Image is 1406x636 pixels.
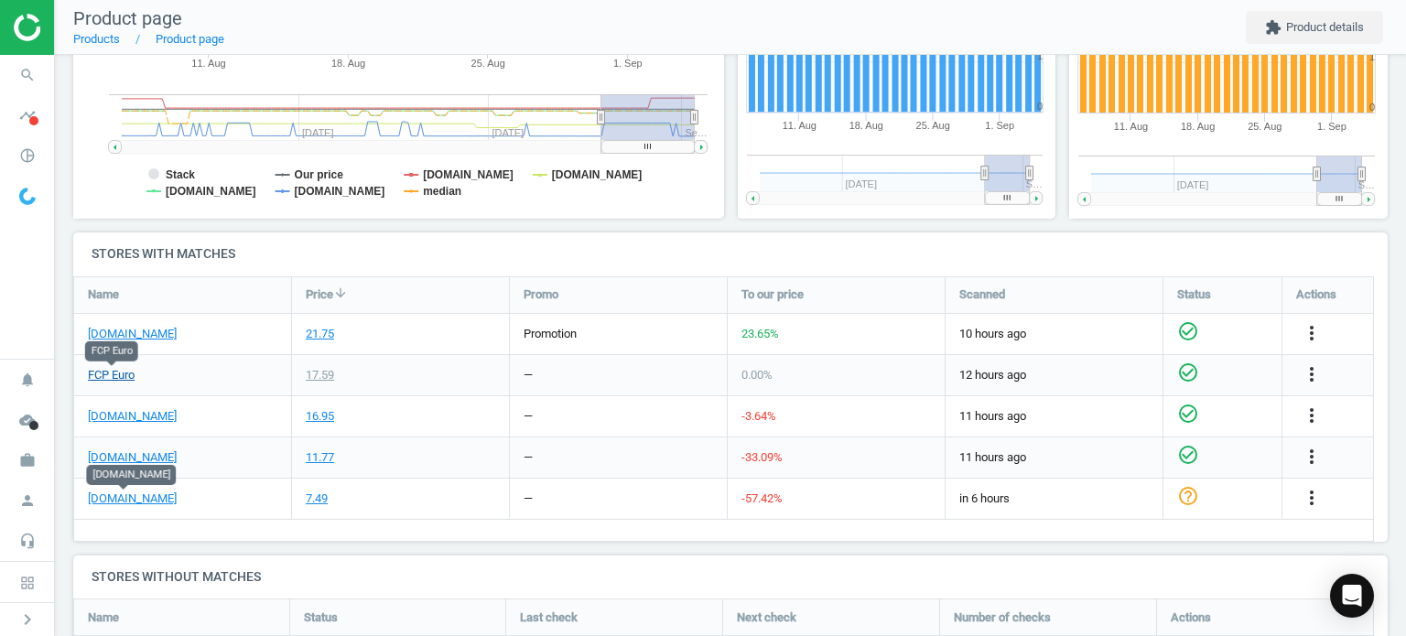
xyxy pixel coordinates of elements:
text: 0 [1037,102,1043,113]
tspan: 11. Aug [1114,121,1148,132]
div: 17.59 [306,367,334,383]
i: more_vert [1301,446,1323,468]
span: Actions [1171,609,1211,626]
div: — [524,449,533,466]
a: [DOMAIN_NAME] [88,490,177,507]
a: FCP Euro [88,367,135,383]
tspan: S… [1358,179,1375,190]
tspan: Stack [166,168,195,181]
tspan: 18. Aug [849,121,883,132]
div: [DOMAIN_NAME] [86,465,176,485]
tspan: [DOMAIN_NAME] [295,185,385,198]
button: more_vert [1301,487,1323,511]
img: wGWNvw8QSZomAAAAABJRU5ErkJggg== [19,188,36,205]
span: 12 hours ago [959,367,1149,383]
button: extensionProduct details [1246,11,1383,44]
span: in 6 hours [959,490,1149,507]
button: chevron_right [5,608,50,631]
i: cloud_done [10,403,45,437]
div: 21.75 [306,326,334,342]
i: more_vert [1301,322,1323,344]
i: check_circle_outline [1177,320,1199,342]
div: 16.95 [306,408,334,425]
i: chevron_right [16,609,38,631]
i: extension [1265,19,1282,36]
span: Actions [1296,286,1336,303]
span: Status [1177,286,1211,303]
span: 11 hours ago [959,449,1149,466]
a: [DOMAIN_NAME] [88,449,177,466]
h4: Stores with matches [73,232,1388,275]
img: ajHJNr6hYgQAAAAASUVORK5CYII= [14,14,144,41]
i: more_vert [1301,363,1323,385]
text: 0 [1369,102,1375,113]
span: -3.64 % [741,409,776,423]
i: check_circle_outline [1177,361,1199,383]
tspan: Se… [685,127,707,138]
tspan: 1. Sep [1317,121,1347,132]
tspan: 25. Aug [471,58,505,69]
i: more_vert [1301,487,1323,509]
span: Price [306,286,333,303]
div: 11.77 [306,449,334,466]
div: Open Intercom Messenger [1330,574,1374,618]
div: — [524,408,533,425]
div: — [524,490,533,507]
span: -57.42 % [741,491,783,505]
tspan: 1. Sep [986,121,1015,132]
tspan: S… [1026,179,1043,190]
tspan: median [423,185,461,198]
tspan: 11. Aug [782,121,816,132]
button: more_vert [1301,446,1323,469]
div: — [524,367,533,383]
span: To our price [741,286,804,303]
tspan: 18. Aug [331,58,365,69]
i: timeline [10,98,45,133]
span: promotion [524,327,577,340]
span: Name [88,286,119,303]
i: help_outline [1177,485,1199,507]
tspan: 1. Sep [613,58,643,69]
span: Name [88,609,119,626]
h4: Stores without matches [73,555,1388,598]
i: search [10,58,45,92]
tspan: 11. Aug [191,58,225,69]
text: 1 [1369,51,1375,62]
span: -33.09 % [741,450,783,464]
a: [DOMAIN_NAME] [88,408,177,425]
button: more_vert [1301,363,1323,387]
i: arrow_downward [333,286,348,300]
span: Next check [737,609,796,626]
span: Status [304,609,338,626]
span: Number of checks [954,609,1051,626]
span: Last check [520,609,578,626]
span: Promo [524,286,558,303]
a: Product page [156,32,224,46]
tspan: 25. Aug [916,121,950,132]
a: Products [73,32,120,46]
tspan: Our price [295,168,344,181]
div: FCP Euro [85,340,138,361]
tspan: 25. Aug [1248,121,1282,132]
span: 23.65 % [741,327,779,340]
tspan: [DOMAIN_NAME] [166,185,256,198]
i: notifications [10,362,45,397]
i: pie_chart_outlined [10,138,45,173]
span: Product page [73,7,182,29]
a: [DOMAIN_NAME] [88,326,177,342]
i: more_vert [1301,404,1323,426]
i: check_circle_outline [1177,444,1199,466]
span: 10 hours ago [959,326,1149,342]
i: check_circle_outline [1177,403,1199,425]
tspan: 18. Aug [1181,121,1215,132]
button: more_vert [1301,404,1323,428]
tspan: [DOMAIN_NAME] [552,168,643,181]
span: 11 hours ago [959,408,1149,425]
i: person [10,483,45,518]
text: 1 [1037,51,1043,62]
tspan: [DOMAIN_NAME] [423,168,514,181]
span: Scanned [959,286,1005,303]
i: work [10,443,45,478]
div: 7.49 [306,490,328,507]
i: headset_mic [10,523,45,558]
